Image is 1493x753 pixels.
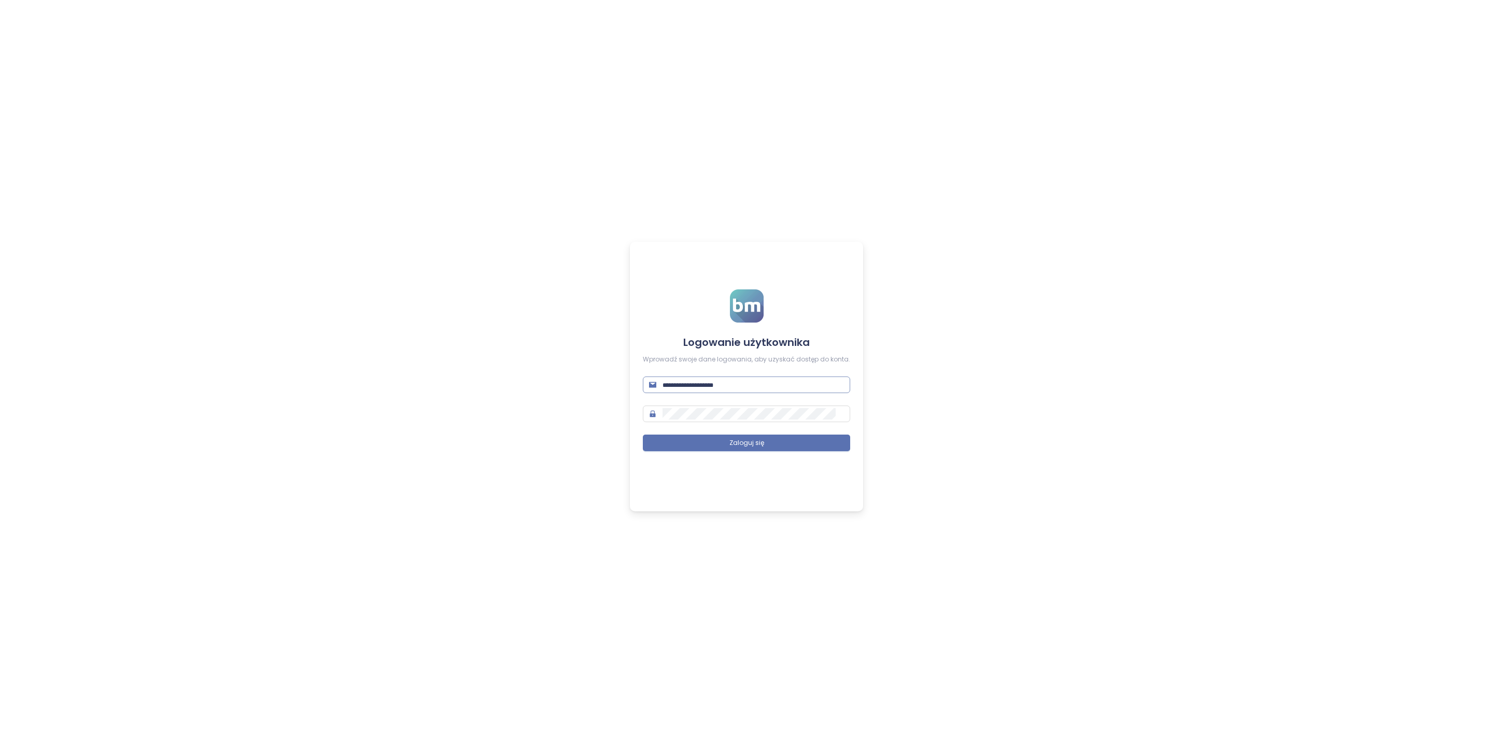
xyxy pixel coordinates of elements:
span: lock [649,410,656,417]
span: Zaloguj się [729,438,764,448]
h4: Logowanie użytkownika [643,335,850,350]
button: Zaloguj się [643,435,850,451]
span: mail [649,381,656,388]
div: Wprowadź swoje dane logowania, aby uzyskać dostęp do konta. [643,355,850,365]
img: logo [730,289,764,323]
